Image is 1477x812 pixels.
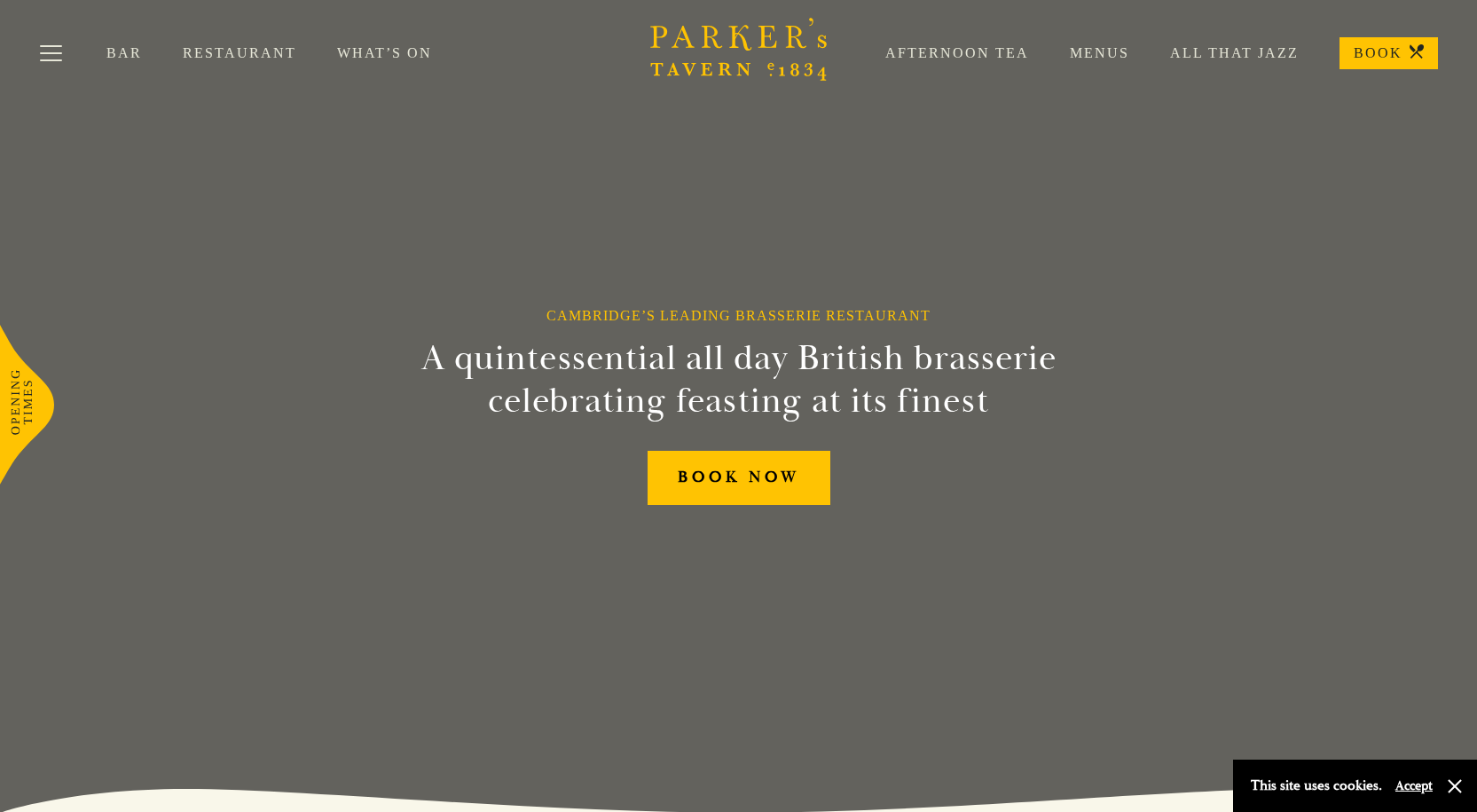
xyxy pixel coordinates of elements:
h2: A quintessential all day British brasserie celebrating feasting at its finest [334,337,1143,422]
a: BOOK NOW [648,451,830,505]
p: This site uses cookies. [1251,773,1382,799]
h1: Cambridge’s Leading Brasserie Restaurant [546,307,931,324]
button: Accept [1395,777,1433,794]
button: Close and accept [1446,777,1464,795]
